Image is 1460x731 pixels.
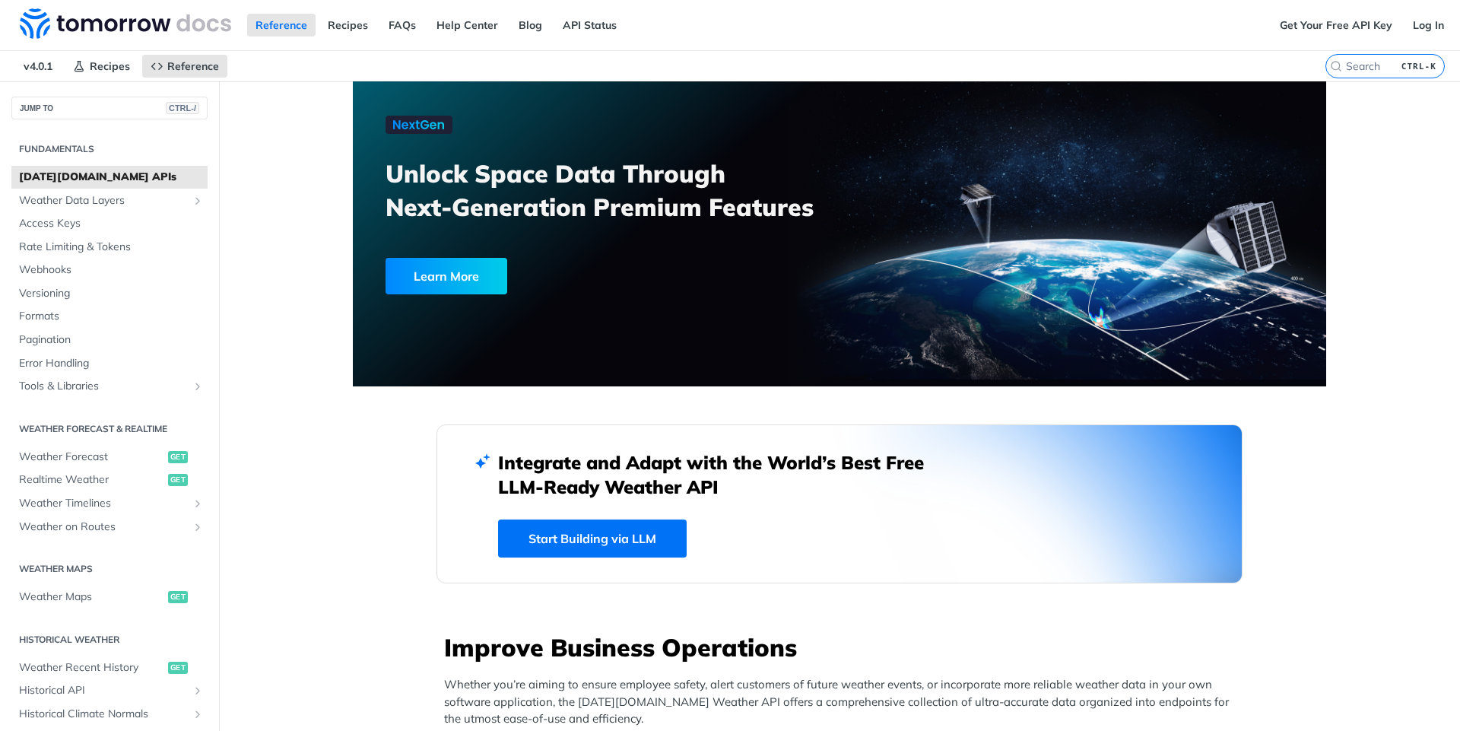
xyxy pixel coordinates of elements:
h2: Weather Forecast & realtime [11,422,208,436]
a: API Status [554,14,625,37]
button: Show subpages for Historical API [192,685,204,697]
a: Error Handling [11,352,208,375]
a: Recipes [319,14,376,37]
a: Reference [142,55,227,78]
a: [DATE][DOMAIN_NAME] APIs [11,166,208,189]
div: Learn More [386,258,507,294]
span: Reference [167,59,219,73]
button: Show subpages for Weather Data Layers [192,195,204,207]
span: Pagination [19,332,204,348]
h2: Weather Maps [11,562,208,576]
span: Access Keys [19,216,204,231]
a: Recipes [65,55,138,78]
a: Access Keys [11,212,208,235]
span: get [168,591,188,603]
span: get [168,451,188,463]
span: Weather Recent History [19,660,164,675]
span: Weather Forecast [19,450,164,465]
a: Realtime Weatherget [11,469,208,491]
span: CTRL-/ [166,102,199,114]
a: Historical Climate NormalsShow subpages for Historical Climate Normals [11,703,208,726]
h3: Unlock Space Data Through Next-Generation Premium Features [386,157,856,224]
a: Reference [247,14,316,37]
h2: Integrate and Adapt with the World’s Best Free LLM-Ready Weather API [498,450,947,499]
span: Historical API [19,683,188,698]
img: NextGen [386,116,452,134]
span: Formats [19,309,204,324]
span: Historical Climate Normals [19,707,188,722]
span: Webhooks [19,262,204,278]
img: Tomorrow.io Weather API Docs [20,8,231,39]
a: Formats [11,305,208,328]
span: get [168,474,188,486]
a: Start Building via LLM [498,520,687,558]
button: JUMP TOCTRL-/ [11,97,208,119]
span: Weather Timelines [19,496,188,511]
a: Get Your Free API Key [1271,14,1401,37]
span: Weather Data Layers [19,193,188,208]
span: [DATE][DOMAIN_NAME] APIs [19,170,204,185]
span: Versioning [19,286,204,301]
a: Versioning [11,282,208,305]
a: Rate Limiting & Tokens [11,236,208,259]
h3: Improve Business Operations [444,631,1243,664]
a: Pagination [11,329,208,351]
button: Show subpages for Tools & Libraries [192,380,204,393]
a: Weather Mapsget [11,586,208,609]
a: Weather Forecastget [11,446,208,469]
h2: Historical Weather [11,633,208,647]
a: Weather on RoutesShow subpages for Weather on Routes [11,516,208,539]
span: Error Handling [19,356,204,371]
span: Weather Maps [19,590,164,605]
a: Webhooks [11,259,208,281]
h2: Fundamentals [11,142,208,156]
span: get [168,662,188,674]
svg: Search [1330,60,1342,72]
a: Log In [1404,14,1452,37]
button: Show subpages for Historical Climate Normals [192,708,204,720]
span: Weather on Routes [19,520,188,535]
a: Blog [510,14,551,37]
span: Realtime Weather [19,472,164,488]
a: Weather TimelinesShow subpages for Weather Timelines [11,492,208,515]
a: Weather Recent Historyget [11,656,208,679]
a: Help Center [428,14,506,37]
p: Whether you’re aiming to ensure employee safety, alert customers of future weather events, or inc... [444,676,1243,728]
button: Show subpages for Weather on Routes [192,521,204,533]
a: Learn More [386,258,762,294]
a: FAQs [380,14,424,37]
span: Tools & Libraries [19,379,188,394]
a: Weather Data LayersShow subpages for Weather Data Layers [11,189,208,212]
span: Recipes [90,59,130,73]
a: Historical APIShow subpages for Historical API [11,679,208,702]
button: Show subpages for Weather Timelines [192,497,204,510]
a: Tools & LibrariesShow subpages for Tools & Libraries [11,375,208,398]
span: Rate Limiting & Tokens [19,240,204,255]
span: v4.0.1 [15,55,61,78]
kbd: CTRL-K [1398,59,1440,74]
